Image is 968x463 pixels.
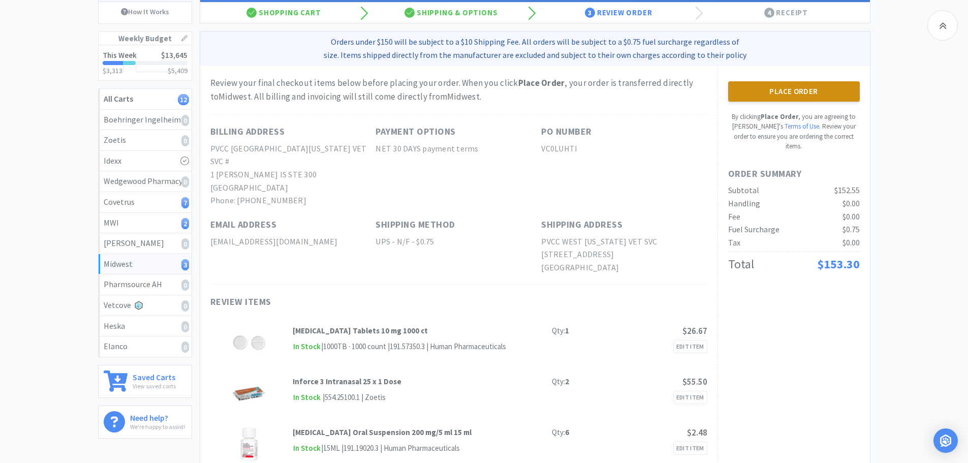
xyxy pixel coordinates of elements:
[104,134,186,147] div: Zoetis
[181,280,189,291] i: 0
[535,3,703,23] div: Review Order
[130,422,185,431] p: We're happy to assist!
[99,89,192,110] a: All Carts12
[99,336,192,357] a: Elanco0
[728,112,860,151] p: By clicking , you are agreeing to [PERSON_NAME]'s . Review your order to ensure you are ordering ...
[104,217,186,230] div: MWI
[764,8,774,18] span: 4
[552,426,569,439] div: Qty:
[728,81,860,102] button: Place Order
[210,142,376,168] h2: PVCC [GEOGRAPHIC_DATA][US_STATE] VET SVC #
[728,210,740,224] div: Fee
[161,50,188,60] span: $13,645
[842,224,860,234] span: $0.75
[99,32,192,45] h1: Weekly Budget
[728,167,860,181] h1: Order Summary
[99,233,192,254] a: [PERSON_NAME]0
[682,325,707,336] span: $26.67
[210,76,707,104] div: Review your final checkout items below before placing your order. When you click , your order is ...
[367,3,535,23] div: Shipping & Options
[104,196,186,209] div: Covetrus
[103,51,137,59] h2: This Week
[181,238,189,250] i: 0
[673,442,707,455] a: Edit Item
[728,236,740,250] div: Tax
[673,340,707,353] a: Edit Item
[293,377,401,386] strong: Inforce 3 Intranasal 25 x 1 Dose
[210,181,376,195] h2: [GEOGRAPHIC_DATA]
[761,112,798,121] strong: Place Order
[785,122,819,131] a: Terms of Use
[99,171,192,192] a: Wedgewood Pharmacy0
[728,197,760,210] div: Handling
[99,274,192,295] a: Pharmsource AH0
[541,142,707,156] h2: VC0LUHTI
[204,36,866,61] p: Orders under $150 will be subject to a $10 Shipping Fee. All orders will be subject to a $0.75 fu...
[99,192,192,213] a: Covetrus7
[181,135,189,146] i: 0
[104,94,133,104] strong: All Carts
[293,326,428,335] strong: [MEDICAL_DATA] Tablets 10 mg 1000 ct
[210,125,285,139] h1: Billing Address
[181,197,189,208] i: 7
[104,320,186,333] div: Heska
[181,300,189,312] i: 0
[565,377,569,386] strong: 2
[321,342,386,351] span: | 1000TB · 1000 count
[376,218,455,232] h1: Shipping Method
[293,341,321,353] span: In Stock
[168,67,188,74] h3: $
[99,254,192,275] a: Midwest3
[231,376,267,411] img: 7f9622cb900d4761a564b5dd222c544b_127622.jpeg
[99,110,192,131] a: Boehringer Ingelheim0
[376,142,541,156] h2: NET 30 DAYS payment terms
[728,184,759,197] div: Subtotal
[687,427,707,438] span: $2.48
[200,3,368,23] div: Shopping Cart
[181,342,189,353] i: 0
[99,295,192,316] a: Vetcove0
[210,194,376,207] h2: Phone: [PHONE_NUMBER]
[104,175,186,188] div: Wedgewood Pharmacy
[673,391,707,404] a: Edit Item
[321,443,340,453] span: | 15ML
[376,125,456,139] h1: Payment Options
[231,426,267,462] img: 655267364a7d4e5794311fe8a0e9a8df_120070.jpeg
[541,218,622,232] h1: Shipping Address
[103,66,122,75] span: $3,313
[340,442,460,454] div: | 191.19020.3 | Human Pharmaceuticals
[210,235,376,249] h2: [EMAIL_ADDRESS][DOMAIN_NAME]
[210,168,376,181] h2: 1 [PERSON_NAME] IS STE 300
[231,325,267,360] img: ab2554fda1cf482fbf051994175eb15e_121164.jpg
[541,248,707,261] h2: [STREET_ADDRESS]
[842,211,860,222] span: $0.00
[181,259,189,270] i: 3
[842,237,860,248] span: $0.00
[104,258,186,271] div: Midwest
[293,391,321,404] span: In Stock
[98,365,192,398] a: Saved CartsView saved carts
[541,261,707,274] h2: [GEOGRAPHIC_DATA]
[99,130,192,151] a: Zoetis0
[133,381,176,391] p: View saved carts
[104,113,186,127] div: Boehringer Ingelheim
[541,125,592,139] h1: PO Number
[171,66,188,75] span: 5,409
[933,428,958,453] div: Open Intercom Messenger
[386,341,506,353] div: | 191.57350.3 | Human Pharmaceuticals
[104,340,186,353] div: Elanco
[181,321,189,332] i: 0
[130,411,185,422] h6: Need help?
[817,256,860,272] span: $153.30
[99,213,192,234] a: MWI2
[565,427,569,437] strong: 6
[842,198,860,208] span: $0.00
[99,316,192,337] a: Heska0
[181,176,189,188] i: 0
[376,235,541,249] h2: UPS - N/F - $0.75
[552,376,569,388] div: Qty:
[104,278,186,291] div: Pharmsource AH
[565,326,569,335] strong: 1
[99,45,192,80] a: This Week$13,645$3,313$5,409
[104,237,186,250] div: [PERSON_NAME]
